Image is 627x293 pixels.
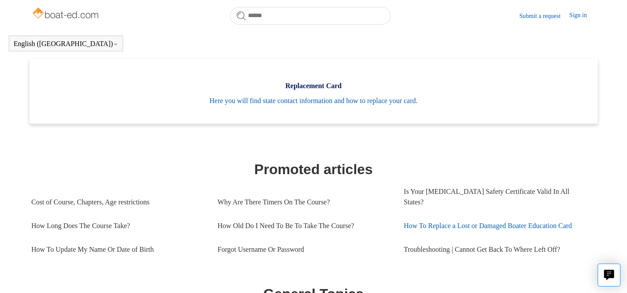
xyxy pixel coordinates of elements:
[43,81,585,91] span: Replacement Card
[32,5,101,23] img: Boat-Ed Help Center home page
[32,159,596,180] h1: Promoted articles
[32,214,205,238] a: How Long Does The Course Take?
[404,214,590,238] a: How To Replace a Lost or Damaged Boater Education Card
[32,190,205,214] a: Cost of Course, Chapters, Age restrictions
[29,59,598,124] a: Replacement Card Here you will find state contact information and how to replace your card.
[230,7,391,25] input: Search
[14,40,118,48] button: English ([GEOGRAPHIC_DATA])
[218,214,391,238] a: How Old Do I Need To Be To Take The Course?
[218,238,391,261] a: Forgot Username Or Password
[404,180,590,214] a: Is Your [MEDICAL_DATA] Safety Certificate Valid In All States?
[569,11,595,21] a: Sign in
[404,238,590,261] a: Troubleshooting | Cannot Get Back To Where Left Off?
[519,11,569,21] a: Submit a request
[43,96,585,106] span: Here you will find state contact information and how to replace your card.
[218,190,391,214] a: Why Are There Timers On The Course?
[598,264,620,286] button: Live chat
[32,238,205,261] a: How To Update My Name Or Date of Birth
